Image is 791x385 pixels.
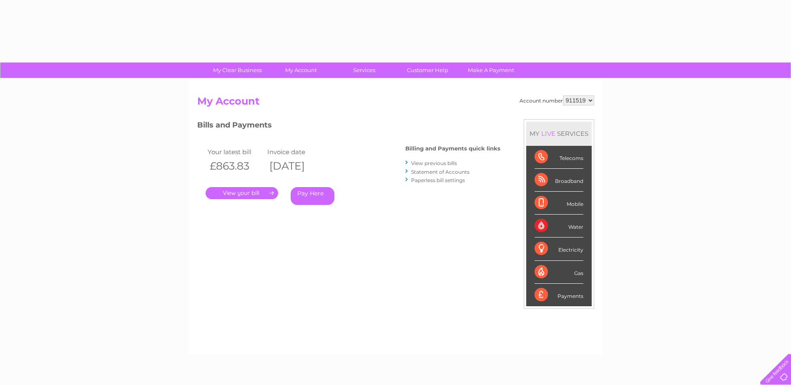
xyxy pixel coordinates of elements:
[197,119,500,134] h3: Bills and Payments
[330,62,399,78] a: Services
[291,187,334,205] a: Pay Here
[411,177,465,183] a: Paperless bill settings
[535,192,583,215] div: Mobile
[411,169,470,175] a: Statement of Accounts
[266,62,335,78] a: My Account
[457,62,525,78] a: Make A Payment
[405,145,500,152] h4: Billing and Payments quick links
[535,169,583,192] div: Broadband
[535,261,583,284] div: Gas
[393,62,462,78] a: Customer Help
[411,160,457,166] a: View previous bills
[526,122,592,145] div: MY SERVICES
[265,157,325,175] th: [DATE]
[535,237,583,260] div: Electricity
[197,95,594,111] h2: My Account
[540,130,557,137] div: LIVE
[206,187,278,199] a: .
[203,62,272,78] a: My Clear Business
[535,146,583,169] div: Telecoms
[265,146,325,157] td: Invoice date
[535,215,583,237] div: Water
[520,95,594,105] div: Account number
[206,157,266,175] th: £863.83
[206,146,266,157] td: Your latest bill
[535,284,583,306] div: Payments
